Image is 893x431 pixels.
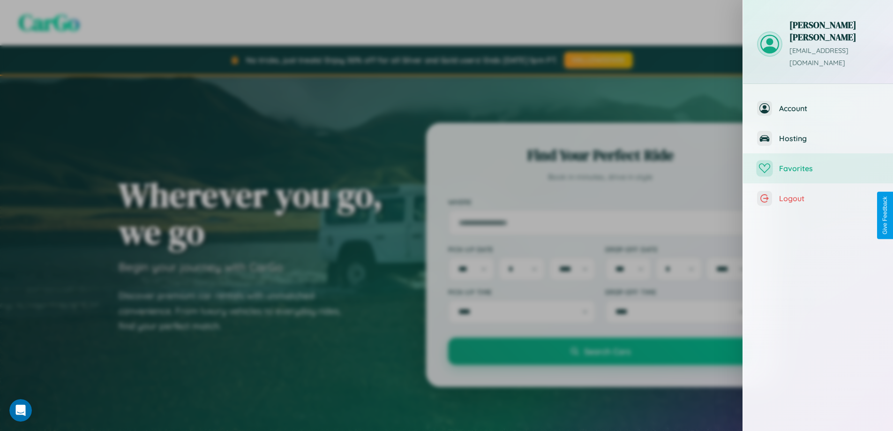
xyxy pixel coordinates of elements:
[779,134,879,143] span: Hosting
[779,194,879,203] span: Logout
[779,104,879,113] span: Account
[743,153,893,183] button: Favorites
[779,164,879,173] span: Favorites
[743,93,893,123] button: Account
[789,45,879,69] p: [EMAIL_ADDRESS][DOMAIN_NAME]
[743,123,893,153] button: Hosting
[743,183,893,213] button: Logout
[9,399,32,422] iframe: Intercom live chat
[789,19,879,43] h3: [PERSON_NAME] [PERSON_NAME]
[882,197,888,234] div: Give Feedback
